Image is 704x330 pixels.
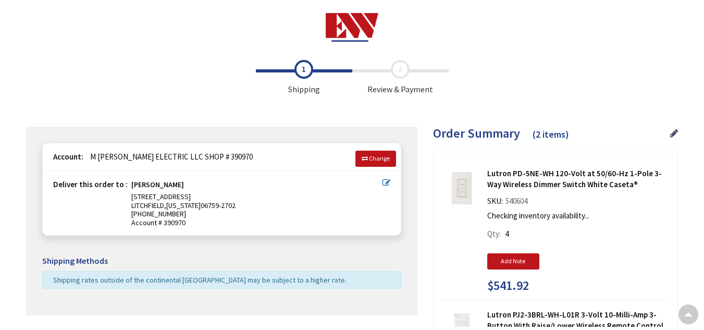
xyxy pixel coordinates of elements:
a: Change [355,151,396,166]
strong: Account: [53,152,83,162]
span: LITCHFIELD, [131,201,166,210]
span: Shipping [256,60,352,95]
strong: Deliver this order to : [53,179,128,189]
span: (2 items) [533,128,569,140]
span: [PHONE_NUMBER] [131,209,186,218]
span: Review & Payment [352,60,449,95]
span: $541.92 [487,279,529,292]
span: Order Summary [433,125,520,141]
strong: [PERSON_NAME] [131,180,184,192]
span: 4 [505,229,509,239]
span: 06759-2702 [201,201,236,210]
span: Change [369,154,390,162]
img: Lutron PD-5NE-WH 120-Volt at 50/60-Hz 1-Pole 3-Way Wireless Dimmer Switch White Caseta® [446,172,478,204]
span: [STREET_ADDRESS] [131,192,191,201]
span: Account # 390970 [131,218,382,227]
span: [US_STATE] [166,201,201,210]
div: SKU: [487,195,530,210]
strong: Lutron PD-5NE-WH 120-Volt at 50/60-Hz 1-Pole 3-Way Wireless Dimmer Switch White Caseta® [487,168,670,190]
span: Shipping rates outside of the continental [GEOGRAPHIC_DATA] may be subject to a higher rate. [53,275,347,285]
iframe: Opens a widget where you can find more information [603,301,673,327]
span: 540604 [503,196,530,206]
p: Checking inventory availability... [487,210,664,221]
h5: Shipping Methods [42,256,401,266]
span: Qty [487,229,499,239]
img: Electrical Wholesalers, Inc. [326,13,378,42]
span: M [PERSON_NAME] ELECTRIC LLC SHOP # 390970 [85,152,253,162]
